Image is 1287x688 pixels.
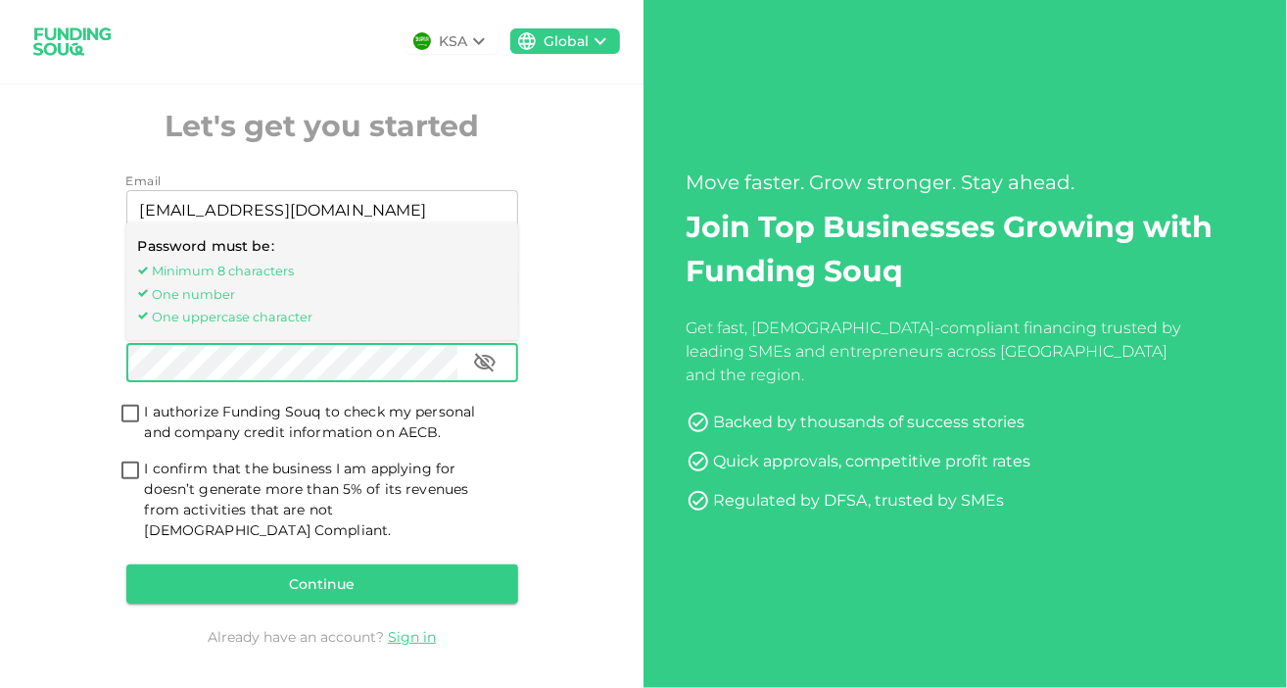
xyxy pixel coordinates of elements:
span: I authorize Funding Souq to check my personal and company credit information on AECB. [145,403,476,441]
span: termsConditionsForInvestmentsAccepted [116,402,145,428]
span: Password must be: [138,237,274,255]
div: Quick approvals, competitive profit rates [714,450,1031,473]
img: logo [24,16,121,68]
input: password [126,343,457,382]
h2: Let's get you started [126,104,518,148]
div: Regulated by DFSA, trusted by SMEs [714,489,1005,513]
div: KSA [439,31,467,52]
div: Global [544,31,589,52]
h2: Join Top Businesses Growing with Funding Souq [687,205,1245,293]
span: I confirm that the business I am applying for doesn’t generate more than 5% of its revenues from ... [145,459,502,541]
span: shariahTandCAccepted [116,459,145,485]
span: Email [126,173,162,188]
button: Continue [126,565,518,604]
a: Sign in [388,628,436,646]
div: Already have an account? [126,627,518,647]
div: Get fast, [DEMOGRAPHIC_DATA]-compliant financing trusted by leading SMEs and entrepreneurs across... [687,317,1189,387]
input: email [126,190,497,229]
div: Backed by thousands of success stories [714,411,1025,434]
span: Minimum 8 characters [153,260,506,280]
div: Move faster. Grow stronger. Stay ahead. [687,168,1245,197]
span: One uppercase character [153,306,506,326]
img: flag-sa.b9a346574cdc8950dd34b50780441f57.svg [413,32,431,50]
span: One number [153,283,506,304]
